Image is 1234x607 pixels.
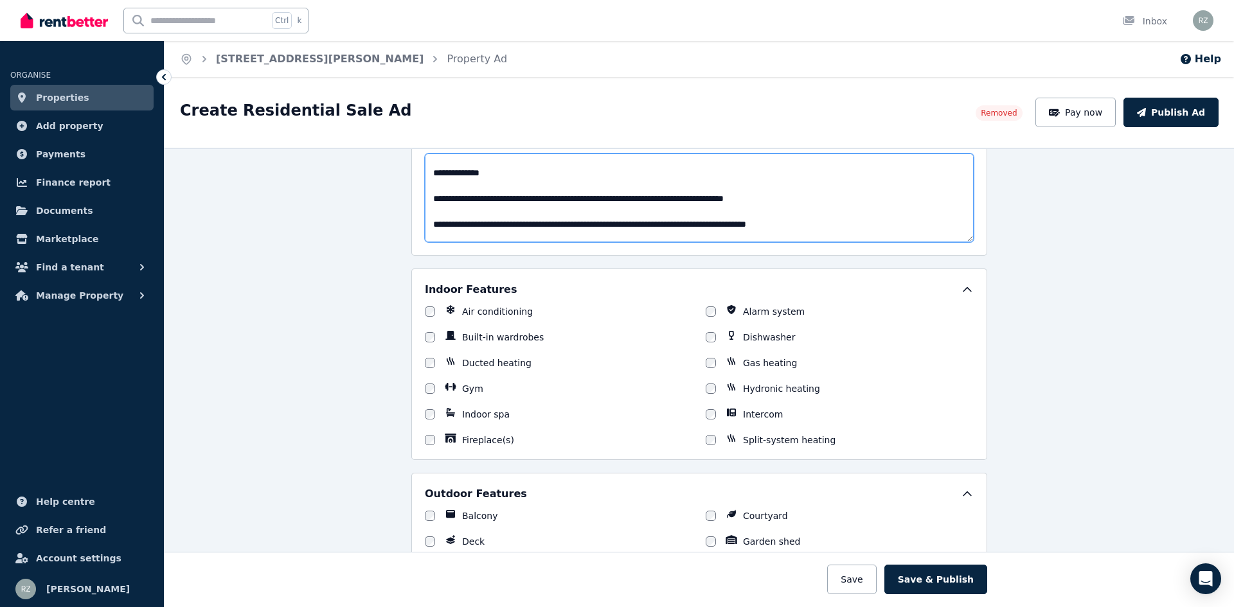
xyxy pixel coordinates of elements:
[743,356,797,369] label: Gas heating
[10,141,154,167] a: Payments
[743,331,795,344] label: Dishwasher
[10,198,154,224] a: Documents
[10,254,154,280] button: Find a tenant
[180,100,411,121] h1: Create Residential Sale Ad
[1035,98,1116,127] button: Pay now
[447,53,507,65] a: Property Ad
[1122,15,1167,28] div: Inbox
[10,170,154,195] a: Finance report
[216,53,424,65] a: [STREET_ADDRESS][PERSON_NAME]
[743,408,783,421] label: Intercom
[36,288,123,303] span: Manage Property
[743,509,788,522] label: Courtyard
[297,15,301,26] span: k
[462,434,514,446] label: Fireplace(s)
[1179,51,1221,67] button: Help
[1123,98,1219,127] button: Publish Ad
[21,11,108,30] img: RentBetter
[462,382,483,395] label: Gym
[10,283,154,308] button: Manage Property
[10,226,154,252] a: Marketplace
[165,41,523,77] nav: Breadcrumb
[425,282,517,297] h5: Indoor Features
[36,522,106,538] span: Refer a friend
[10,85,154,110] a: Properties
[36,146,85,162] span: Payments
[462,356,532,369] label: Ducted heating
[46,581,130,597] span: [PERSON_NAME]
[10,113,154,139] a: Add property
[10,489,154,515] a: Help centre
[462,509,498,522] label: Balcony
[425,486,527,502] h5: Outdoor Features
[1193,10,1213,31] img: Richard Zeng
[981,108,1017,118] span: Removed
[15,579,36,599] img: Richard Zeng
[462,408,510,421] label: Indoor spa
[36,260,104,275] span: Find a tenant
[10,71,51,80] span: ORGANISE
[36,550,121,566] span: Account settings
[36,90,89,105] span: Properties
[462,331,544,344] label: Built-in wardrobes
[462,305,533,318] label: Air conditioning
[36,494,95,509] span: Help centre
[743,305,805,318] label: Alarm system
[36,231,98,247] span: Marketplace
[36,175,111,190] span: Finance report
[1190,563,1221,594] div: Open Intercom Messenger
[36,203,93,218] span: Documents
[884,565,987,594] button: Save & Publish
[743,434,836,446] label: Split-system heating
[462,535,485,548] label: Deck
[743,535,800,548] label: Garden shed
[10,517,154,543] a: Refer a friend
[827,565,876,594] button: Save
[10,545,154,571] a: Account settings
[743,382,820,395] label: Hydronic heating
[36,118,103,134] span: Add property
[272,12,292,29] span: Ctrl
